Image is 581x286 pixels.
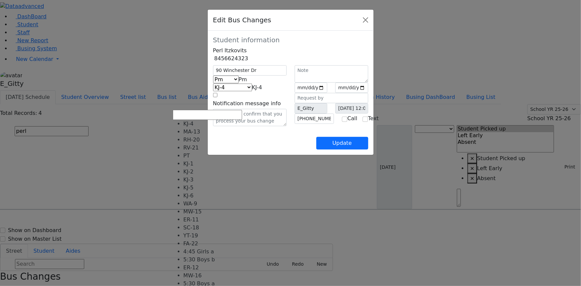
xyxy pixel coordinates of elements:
label: Text [368,115,379,123]
li: KJ-2 [183,168,242,176]
li: MA-13 [183,128,242,136]
h5: Student information [213,36,368,44]
li: MW-15 [183,208,242,216]
input: Search [173,110,242,120]
li: FA-22 [183,240,242,248]
li: MW-16 [183,272,242,280]
label: Call [347,115,357,123]
li: 5:30 Boys b [183,256,242,264]
span: Perl Itzkovits [213,47,247,54]
input: Start date [295,83,328,93]
label: Notification message info [213,100,281,108]
input: Created by user [295,103,328,114]
button: Close [360,15,371,25]
li: SC-18 [183,224,242,232]
span: Pm [239,76,247,83]
li: KJ-4 [183,120,242,128]
input: Request by [295,93,368,103]
span: KJ-4 [252,84,262,91]
li: RH-20 [183,136,242,144]
span: 8456624323 [214,55,248,62]
li: YT-19 [183,232,242,240]
li: KJ-5 [183,184,242,192]
li: RV-21 [183,144,242,152]
li: KJ-6 [183,192,242,200]
li: 4:45 Girls a [183,248,242,256]
h5: Edit Bus Changes [213,15,271,25]
input: Phone number [295,114,334,124]
input: Address [213,65,287,76]
li: WA-9 [183,200,242,208]
li: ER-11 [183,216,242,224]
li: PT [183,152,242,160]
input: Created at [335,103,368,114]
input: End date [335,83,368,93]
li: KJ-1 [183,160,242,168]
li: ER-12 [183,264,242,272]
button: Update [316,137,368,149]
li: KJ-3 [183,176,242,184]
